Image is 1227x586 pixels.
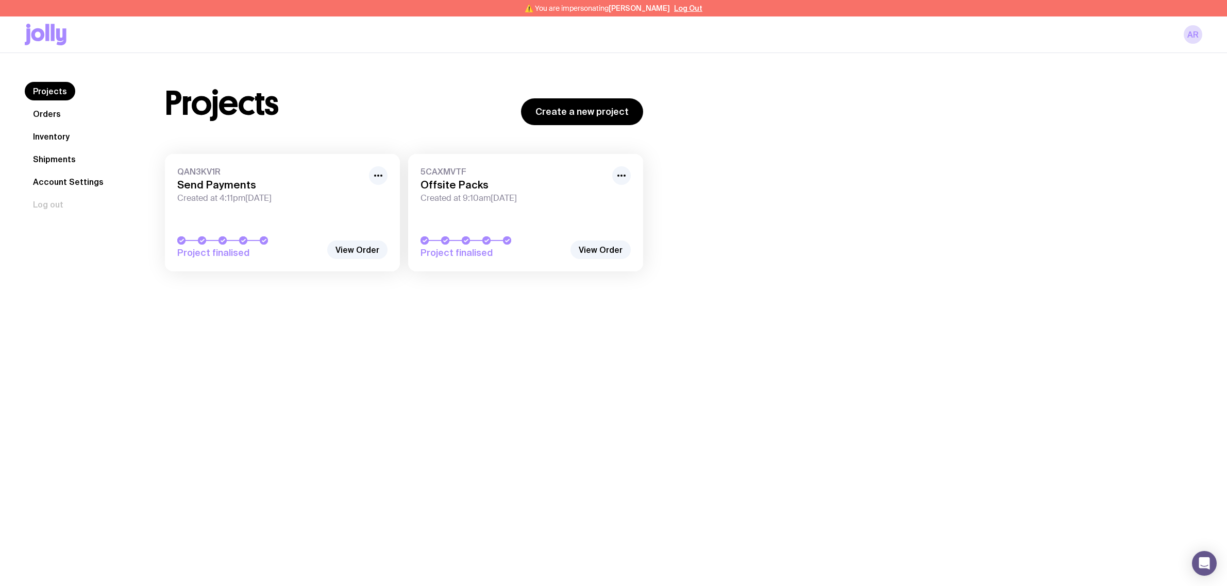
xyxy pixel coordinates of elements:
[521,98,643,125] a: Create a new project
[408,154,643,271] a: 5CAXMVTFOffsite PacksCreated at 9:10am[DATE]Project finalised
[421,179,606,191] h3: Offsite Packs
[570,240,631,259] a: View Order
[25,127,78,146] a: Inventory
[177,247,322,259] span: Project finalised
[609,4,670,12] span: [PERSON_NAME]
[25,105,69,123] a: Orders
[177,179,363,191] h3: Send Payments
[25,150,84,168] a: Shipments
[421,166,606,177] span: 5CAXMVTF
[25,195,72,214] button: Log out
[25,82,75,100] a: Projects
[421,247,565,259] span: Project finalised
[327,240,388,259] a: View Order
[421,193,606,203] span: Created at 9:10am[DATE]
[165,87,279,120] h1: Projects
[674,4,702,12] button: Log Out
[177,166,363,177] span: QAN3KV1R
[177,193,363,203] span: Created at 4:11pm[DATE]
[1192,551,1217,576] div: Open Intercom Messenger
[525,4,670,12] span: ⚠️ You are impersonating
[165,154,400,271] a: QAN3KV1RSend PaymentsCreated at 4:11pm[DATE]Project finalised
[25,173,112,191] a: Account Settings
[1184,25,1202,44] a: AR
